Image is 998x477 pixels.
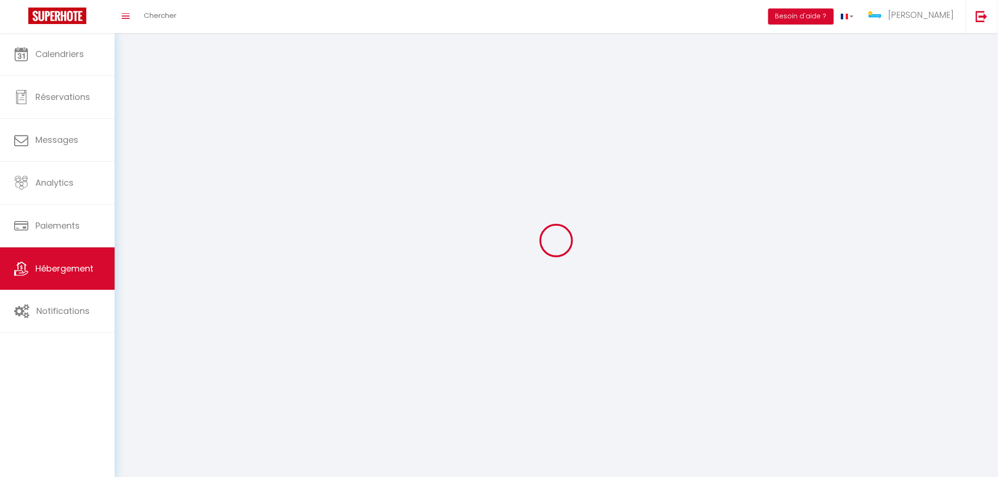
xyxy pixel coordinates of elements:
img: logout [976,10,988,22]
img: Super Booking [28,8,86,24]
img: ... [868,8,882,22]
span: Analytics [35,177,74,189]
span: Hébergement [35,263,93,274]
span: [PERSON_NAME] [888,9,954,21]
span: Calendriers [35,48,84,60]
span: Notifications [36,305,90,317]
span: Réservations [35,91,90,103]
button: Besoin d'aide ? [768,8,834,25]
span: Messages [35,134,78,146]
span: Paiements [35,220,80,231]
span: Chercher [144,10,176,20]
